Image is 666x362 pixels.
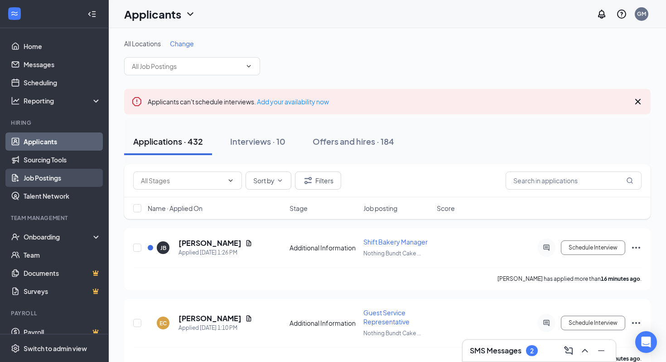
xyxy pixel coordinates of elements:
[24,323,101,341] a: PayrollCrown
[179,323,252,333] div: Applied [DATE] 1:10 PM
[179,238,241,248] h5: [PERSON_NAME]
[276,177,284,184] svg: ChevronDown
[148,204,203,213] span: Name · Applied On
[563,345,574,356] svg: ComposeMessage
[179,313,241,323] h5: [PERSON_NAME]
[24,187,101,205] a: Talent Network
[631,318,642,328] svg: Ellipses
[245,315,252,322] svg: Document
[24,73,101,92] a: Scheduling
[637,10,646,18] div: GM
[561,240,625,255] button: Schedule Interview
[635,331,657,353] div: Open Intercom Messenger
[578,343,592,358] button: ChevronUp
[497,275,642,283] p: [PERSON_NAME] has applied more than .
[24,37,101,55] a: Home
[541,244,552,251] svg: ActiveChat
[132,61,241,71] input: All Job Postings
[11,344,20,353] svg: Settings
[148,98,329,106] span: Applicants can't schedule interviews.
[631,242,642,253] svg: Ellipses
[124,39,161,48] span: All Locations
[179,248,252,257] div: Applied [DATE] 1:26 PM
[437,204,455,213] span: Score
[363,330,421,337] span: Nothing Bundt Cake ...
[596,345,607,356] svg: Minimize
[561,316,625,330] button: Schedule Interview
[253,177,275,184] span: Sort by
[24,96,101,105] div: Reporting
[11,309,99,317] div: Payroll
[601,275,640,282] b: 16 minutes ago
[24,344,87,353] div: Switch to admin view
[313,136,394,147] div: Offers and hires · 184
[124,6,181,22] h1: Applicants
[290,318,358,328] div: Additional Information
[11,232,20,241] svg: UserCheck
[230,136,285,147] div: Interviews · 10
[133,136,203,147] div: Applications · 432
[24,132,101,151] a: Applicants
[87,10,97,19] svg: Collapse
[541,319,552,327] svg: ActiveChat
[245,63,252,70] svg: ChevronDown
[141,176,223,186] input: All Stages
[131,96,142,107] svg: Error
[530,347,534,355] div: 2
[24,55,101,73] a: Messages
[295,171,341,190] button: Filter Filters
[11,119,99,127] div: Hiring
[363,204,397,213] span: Job posting
[227,177,234,184] svg: ChevronDown
[594,343,608,358] button: Minimize
[616,9,627,20] svg: QuestionInfo
[596,9,607,20] svg: Notifications
[579,345,590,356] svg: ChevronUp
[303,175,314,186] svg: Filter
[290,243,358,252] div: Additional Information
[470,346,521,356] h3: SMS Messages
[159,319,167,327] div: EC
[363,250,421,257] span: Nothing Bundt Cake ...
[24,232,93,241] div: Onboarding
[11,96,20,105] svg: Analysis
[363,308,410,326] span: Guest Service Representative
[290,204,308,213] span: Stage
[10,9,19,18] svg: WorkstreamLogo
[24,169,101,187] a: Job Postings
[160,244,166,252] div: JB
[24,264,101,282] a: DocumentsCrown
[363,238,428,246] span: Shift Bakery Manager
[257,98,329,106] a: Add your availability now
[245,240,252,247] svg: Document
[11,214,99,222] div: Team Management
[185,9,196,20] svg: ChevronDown
[601,355,640,362] b: 32 minutes ago
[24,151,101,169] a: Sourcing Tools
[170,39,194,48] span: Change
[24,246,101,264] a: Team
[632,96,643,107] svg: Cross
[506,171,642,190] input: Search in applications
[24,282,101,300] a: SurveysCrown
[246,171,291,190] button: Sort byChevronDown
[626,177,633,184] svg: MagnifyingGlass
[561,343,576,358] button: ComposeMessage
